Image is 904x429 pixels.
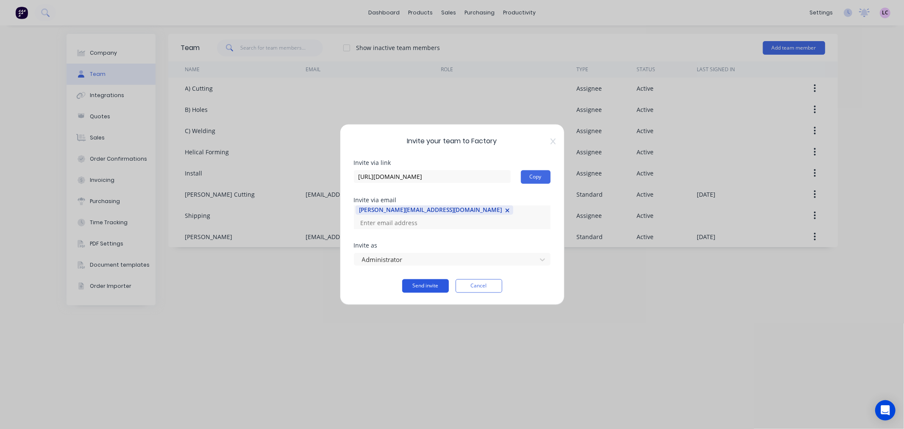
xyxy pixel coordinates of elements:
[354,136,551,147] span: Invite your team to Factory
[402,279,449,293] button: Send invite
[354,198,551,203] div: Invite via email
[354,243,551,249] div: Invite as
[875,400,896,421] div: Open Intercom Messenger
[356,217,440,229] input: Enter email address
[354,160,551,166] div: Invite via link
[521,170,551,184] button: Copy
[359,206,502,214] div: [PERSON_NAME][EMAIL_ADDRESS][DOMAIN_NAME]
[456,279,502,293] button: Cancel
